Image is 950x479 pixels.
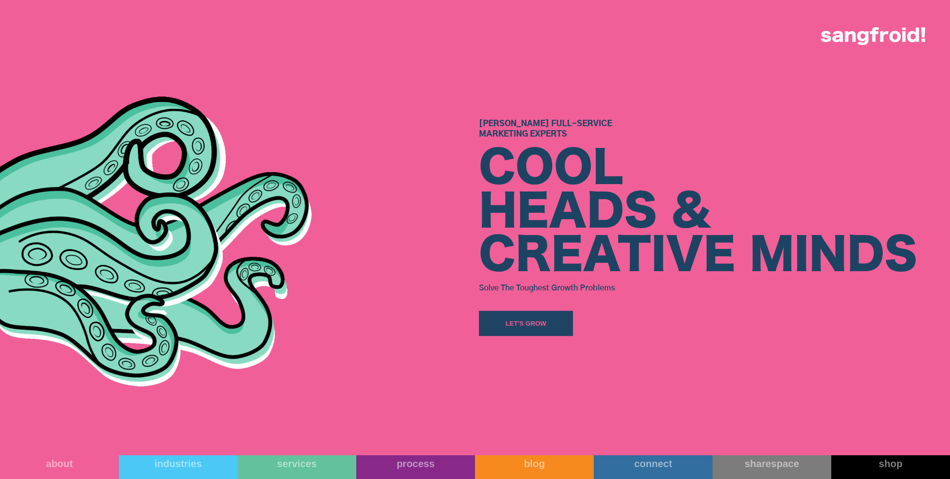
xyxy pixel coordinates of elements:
[237,458,356,470] div: services
[594,455,712,479] a: connect
[479,311,573,336] a: Let's Grow
[506,319,547,329] div: Let's Grow
[356,458,475,470] div: process
[594,458,712,470] div: connect
[475,458,594,470] div: blog
[356,455,475,479] a: process
[821,27,925,45] img: logo
[119,458,237,470] div: industries
[712,458,831,470] div: sharespace
[119,455,237,479] a: industries
[831,458,950,470] div: shop
[237,455,356,479] a: services
[479,119,917,140] h1: [PERSON_NAME] Full-Service Marketing Experts
[479,280,917,295] h3: Solve The Toughest Growth Problems
[479,147,917,278] div: COOL HEADS & CREATIVE MINDS
[712,455,831,479] a: sharespace
[475,455,594,479] a: blog
[831,455,950,479] a: shop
